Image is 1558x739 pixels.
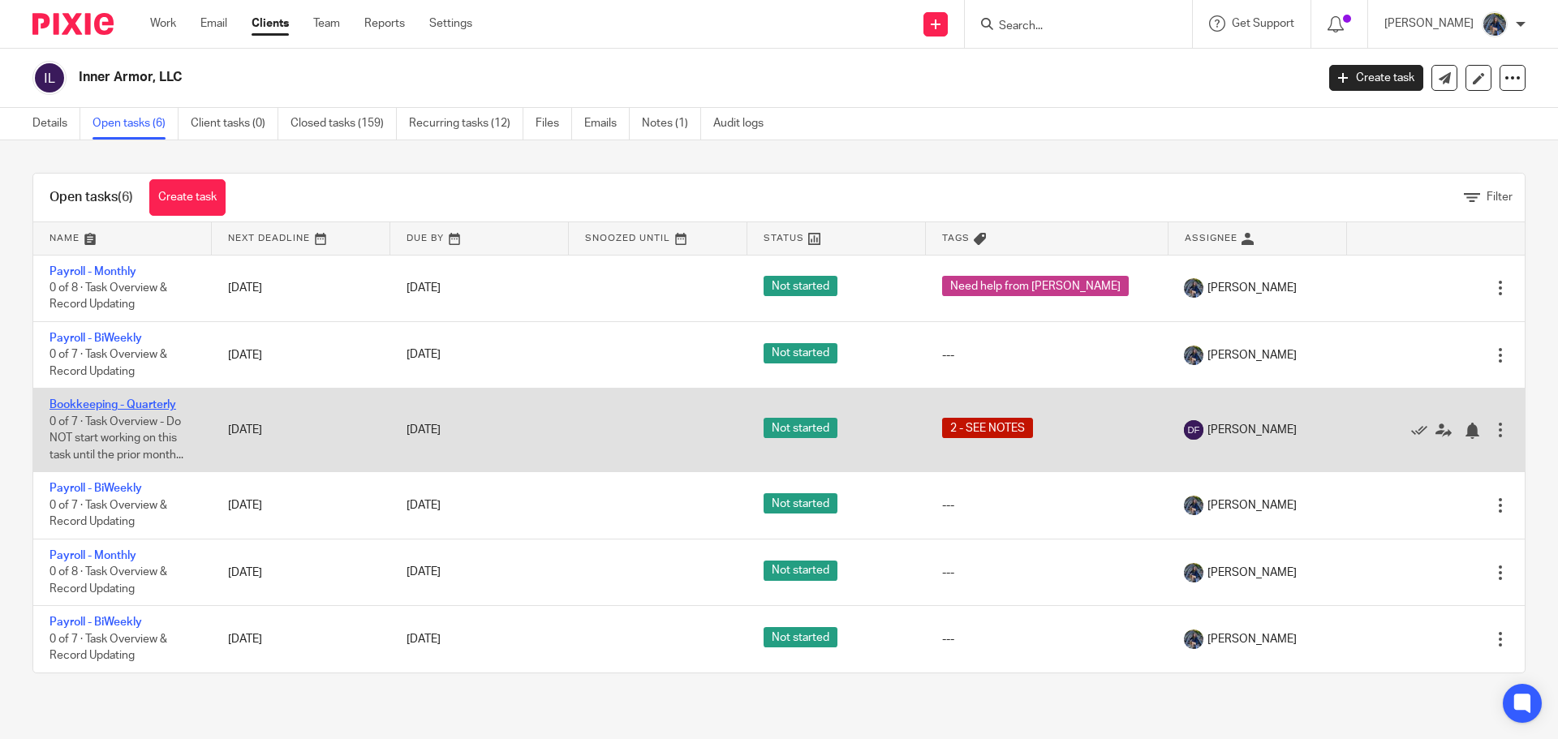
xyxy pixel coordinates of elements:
[764,493,837,513] span: Not started
[1487,191,1513,203] span: Filter
[49,617,142,628] a: Payroll - BiWeekly
[49,550,136,561] a: Payroll - Monthly
[1184,629,1203,649] img: 20210918_184149%20(2).jpg
[1232,18,1294,29] span: Get Support
[79,69,1060,86] h2: Inner Armor, LLC
[1207,497,1297,513] span: [PERSON_NAME]
[942,276,1129,296] span: Need help from [PERSON_NAME]
[407,567,441,578] span: [DATE]
[942,565,1151,581] div: ---
[32,13,114,35] img: Pixie
[407,500,441,511] span: [DATE]
[1384,15,1474,32] p: [PERSON_NAME]
[212,321,390,388] td: [DATE]
[764,627,837,647] span: Not started
[407,634,441,645] span: [DATE]
[212,472,390,539] td: [DATE]
[212,606,390,672] td: [DATE]
[49,416,183,461] span: 0 of 7 · Task Overview - Do NOT start working on this task until the prior month...
[1184,420,1203,440] img: svg%3E
[1207,565,1297,581] span: [PERSON_NAME]
[49,189,133,206] h1: Open tasks
[49,483,142,494] a: Payroll - BiWeekly
[1207,280,1297,296] span: [PERSON_NAME]
[93,108,179,140] a: Open tasks (6)
[200,15,227,32] a: Email
[150,15,176,32] a: Work
[1184,496,1203,515] img: 20210918_184149%20(2).jpg
[429,15,472,32] a: Settings
[32,61,67,95] img: svg%3E
[212,539,390,605] td: [DATE]
[1207,631,1297,647] span: [PERSON_NAME]
[1184,346,1203,365] img: 20210918_184149%20(2).jpg
[1207,347,1297,363] span: [PERSON_NAME]
[584,108,630,140] a: Emails
[49,567,167,595] span: 0 of 8 · Task Overview & Record Updating
[764,561,837,581] span: Not started
[942,631,1151,647] div: ---
[407,424,441,436] span: [DATE]
[536,108,572,140] a: Files
[407,282,441,294] span: [DATE]
[118,191,133,204] span: (6)
[997,19,1143,34] input: Search
[642,108,701,140] a: Notes (1)
[1184,563,1203,582] img: 20210918_184149%20(2).jpg
[1184,278,1203,298] img: 20210918_184149%20(2).jpg
[764,343,837,363] span: Not started
[49,282,167,311] span: 0 of 8 · Task Overview & Record Updating
[191,108,278,140] a: Client tasks (0)
[49,350,167,378] span: 0 of 7 · Task Overview & Record Updating
[407,350,441,361] span: [DATE]
[942,418,1033,438] span: 2 - SEE NOTES
[942,497,1151,513] div: ---
[364,15,405,32] a: Reports
[49,500,167,528] span: 0 of 7 · Task Overview & Record Updating
[942,234,970,243] span: Tags
[942,347,1151,363] div: ---
[764,418,837,438] span: Not started
[149,179,226,216] a: Create task
[212,389,390,472] td: [DATE]
[585,234,670,243] span: Snoozed Until
[764,234,804,243] span: Status
[49,399,176,410] a: Bookkeeping - Quarterly
[252,15,289,32] a: Clients
[291,108,397,140] a: Closed tasks (159)
[713,108,776,140] a: Audit logs
[49,333,142,344] a: Payroll - BiWeekly
[1411,422,1435,438] a: Mark as done
[764,276,837,296] span: Not started
[212,255,390,321] td: [DATE]
[409,108,523,140] a: Recurring tasks (12)
[49,634,167,662] span: 0 of 7 · Task Overview & Record Updating
[1329,65,1423,91] a: Create task
[1482,11,1508,37] img: 20210918_184149%20(2).jpg
[313,15,340,32] a: Team
[32,108,80,140] a: Details
[49,266,136,277] a: Payroll - Monthly
[1207,422,1297,438] span: [PERSON_NAME]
